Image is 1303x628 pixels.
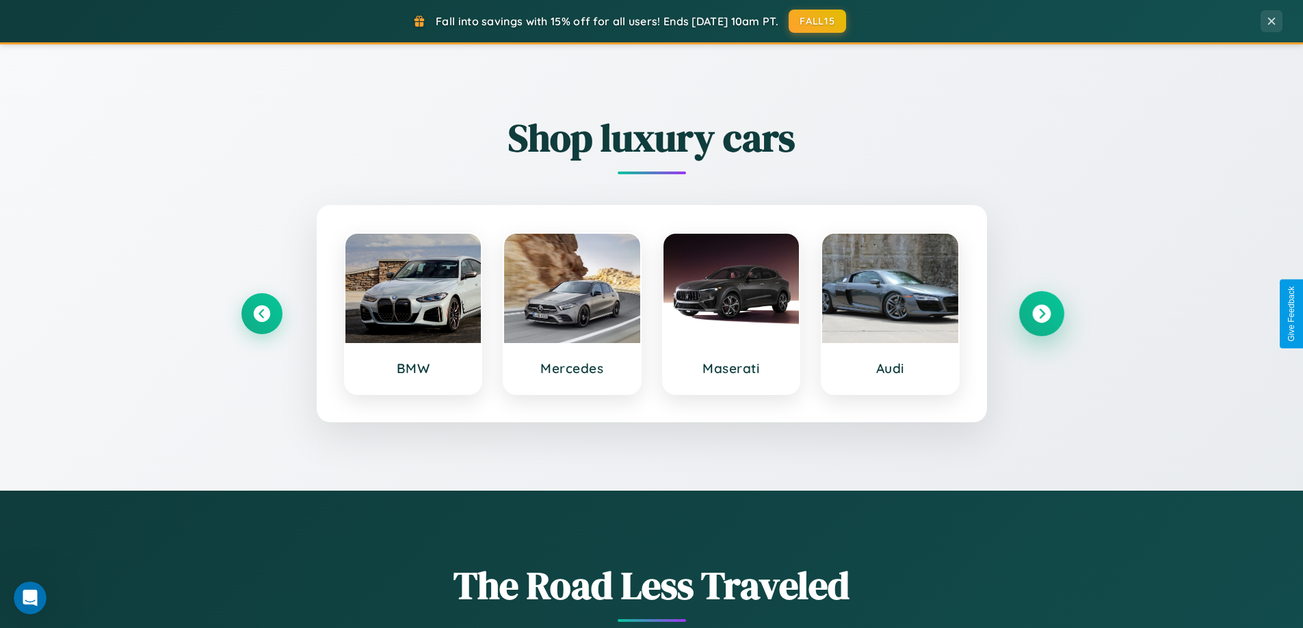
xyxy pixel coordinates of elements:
[518,360,627,377] h3: Mercedes
[677,360,786,377] h3: Maserati
[241,559,1062,612] h1: The Road Less Traveled
[14,582,47,614] iframe: Intercom live chat
[1287,286,1296,342] div: Give Feedback
[436,14,778,28] span: Fall into savings with 15% off for all users! Ends [DATE] 10am PT.
[359,360,468,377] h3: BMW
[241,111,1062,164] h2: Shop luxury cars
[789,10,846,33] button: FALL15
[836,360,945,377] h3: Audi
